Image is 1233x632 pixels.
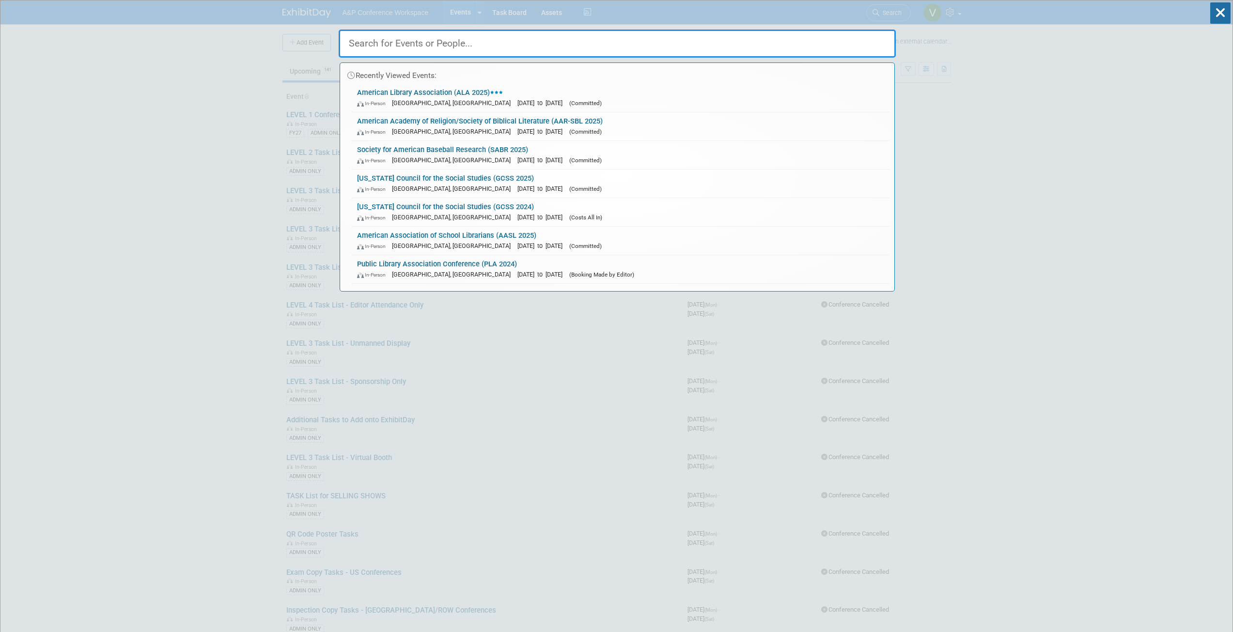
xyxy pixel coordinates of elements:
[392,99,515,107] span: [GEOGRAPHIC_DATA], [GEOGRAPHIC_DATA]
[392,242,515,249] span: [GEOGRAPHIC_DATA], [GEOGRAPHIC_DATA]
[392,185,515,192] span: [GEOGRAPHIC_DATA], [GEOGRAPHIC_DATA]
[357,100,390,107] span: In-Person
[569,271,634,278] span: (Booking Made by Editor)
[517,99,567,107] span: [DATE] to [DATE]
[357,272,390,278] span: In-Person
[352,255,890,283] a: Public Library Association Conference (PLA 2024) In-Person [GEOGRAPHIC_DATA], [GEOGRAPHIC_DATA] [...
[517,156,567,164] span: [DATE] to [DATE]
[357,157,390,164] span: In-Person
[357,215,390,221] span: In-Person
[352,112,890,140] a: American Academy of Religion/Society of Biblical Literature (AAR-SBL 2025) In-Person [GEOGRAPHIC_...
[339,30,896,58] input: Search for Events or People...
[517,242,567,249] span: [DATE] to [DATE]
[392,214,515,221] span: [GEOGRAPHIC_DATA], [GEOGRAPHIC_DATA]
[517,128,567,135] span: [DATE] to [DATE]
[345,63,890,84] div: Recently Viewed Events:
[517,271,567,278] span: [DATE] to [DATE]
[569,243,602,249] span: (Committed)
[352,141,890,169] a: Society for American Baseball Research (SABR 2025) In-Person [GEOGRAPHIC_DATA], [GEOGRAPHIC_DATA]...
[569,185,602,192] span: (Committed)
[569,214,602,221] span: (Costs All In)
[569,100,602,107] span: (Committed)
[357,129,390,135] span: In-Person
[357,243,390,249] span: In-Person
[357,186,390,192] span: In-Person
[352,84,890,112] a: American Library Association (ALA 2025) In-Person [GEOGRAPHIC_DATA], [GEOGRAPHIC_DATA] [DATE] to ...
[392,128,515,135] span: [GEOGRAPHIC_DATA], [GEOGRAPHIC_DATA]
[517,185,567,192] span: [DATE] to [DATE]
[569,157,602,164] span: (Committed)
[352,198,890,226] a: [US_STATE] Council for the Social Studies (GCSS 2024) In-Person [GEOGRAPHIC_DATA], [GEOGRAPHIC_DA...
[352,170,890,198] a: [US_STATE] Council for the Social Studies (GCSS 2025) In-Person [GEOGRAPHIC_DATA], [GEOGRAPHIC_DA...
[352,227,890,255] a: American Association of School Librarians (AASL 2025) In-Person [GEOGRAPHIC_DATA], [GEOGRAPHIC_DA...
[517,214,567,221] span: [DATE] to [DATE]
[569,128,602,135] span: (Committed)
[392,271,515,278] span: [GEOGRAPHIC_DATA], [GEOGRAPHIC_DATA]
[392,156,515,164] span: [GEOGRAPHIC_DATA], [GEOGRAPHIC_DATA]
